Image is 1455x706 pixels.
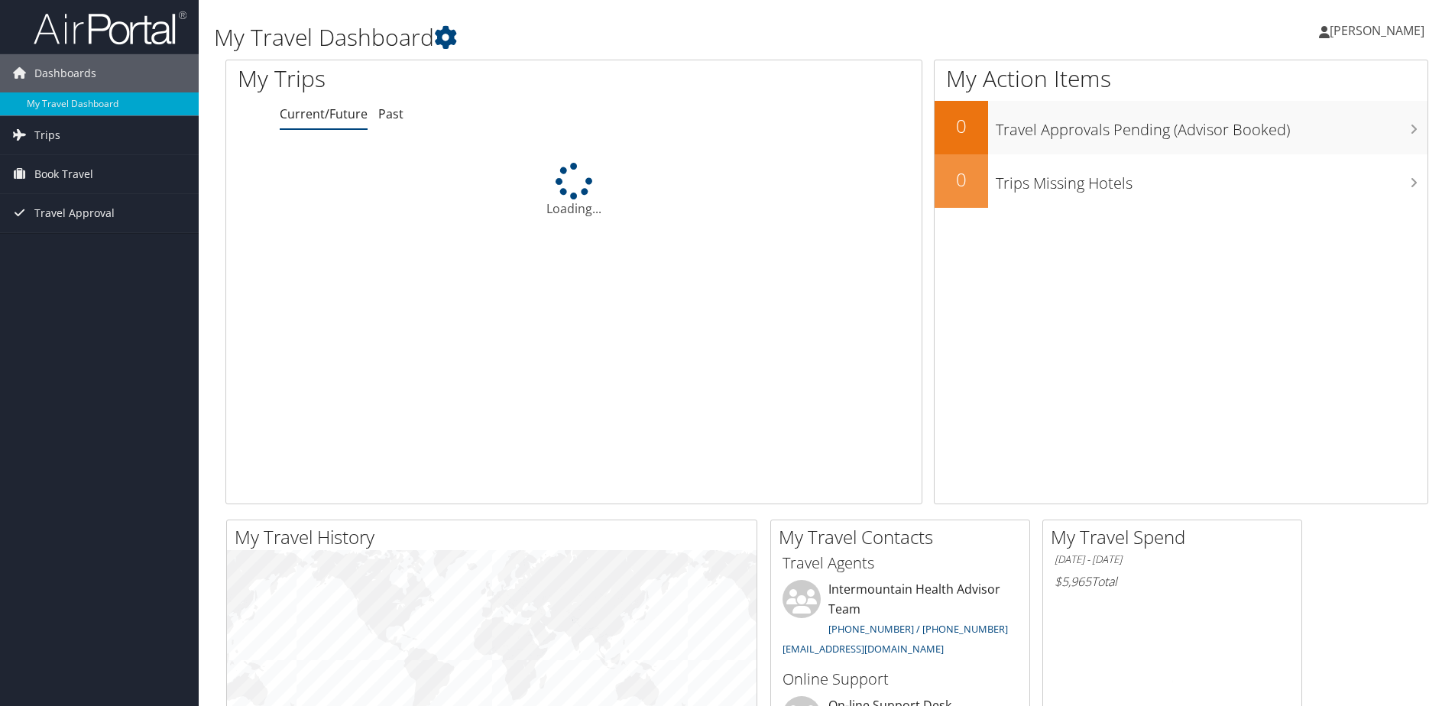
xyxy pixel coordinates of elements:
[34,10,186,46] img: airportal-logo.png
[1330,22,1424,39] span: [PERSON_NAME]
[783,552,1018,574] h3: Travel Agents
[235,524,757,550] h2: My Travel History
[935,63,1427,95] h1: My Action Items
[1319,8,1440,53] a: [PERSON_NAME]
[226,163,922,218] div: Loading...
[828,622,1008,636] a: [PHONE_NUMBER] / [PHONE_NUMBER]
[783,642,944,656] a: [EMAIL_ADDRESS][DOMAIN_NAME]
[34,54,96,92] span: Dashboards
[935,113,988,139] h2: 0
[775,580,1026,662] li: Intermountain Health Advisor Team
[1055,573,1290,590] h6: Total
[996,112,1427,141] h3: Travel Approvals Pending (Advisor Booked)
[935,167,988,193] h2: 0
[378,105,403,122] a: Past
[34,116,60,154] span: Trips
[996,165,1427,194] h3: Trips Missing Hotels
[935,101,1427,154] a: 0Travel Approvals Pending (Advisor Booked)
[34,194,115,232] span: Travel Approval
[280,105,368,122] a: Current/Future
[238,63,621,95] h1: My Trips
[1055,552,1290,567] h6: [DATE] - [DATE]
[783,669,1018,690] h3: Online Support
[935,154,1427,208] a: 0Trips Missing Hotels
[34,155,93,193] span: Book Travel
[1051,524,1301,550] h2: My Travel Spend
[214,21,1031,53] h1: My Travel Dashboard
[1055,573,1091,590] span: $5,965
[779,524,1029,550] h2: My Travel Contacts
